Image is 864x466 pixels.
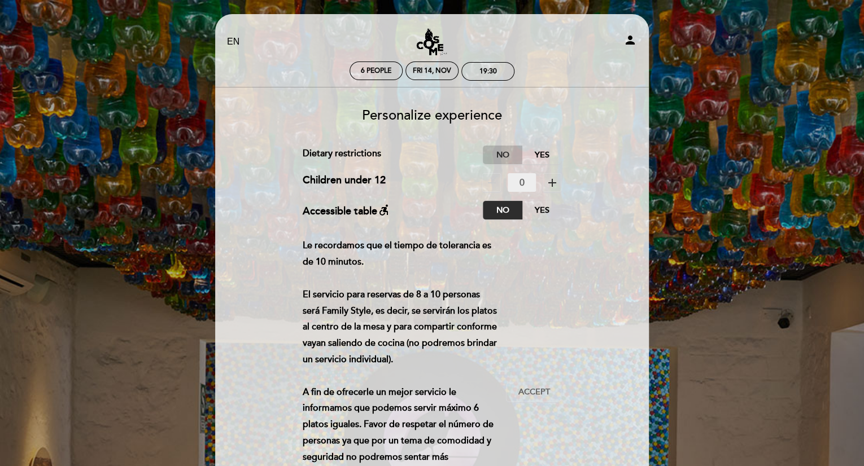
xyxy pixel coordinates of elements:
[362,107,502,124] span: Personalize experience
[377,203,391,217] i: accessible_forward
[413,67,451,75] div: Fri 14, Nov
[546,176,559,190] i: add
[361,67,391,75] span: 6 people
[485,176,499,190] i: remove
[483,146,522,164] label: No
[361,27,503,58] a: Cosme Restaurante y Bar
[303,201,391,219] div: Accessible table
[522,146,561,164] label: Yes
[623,33,637,51] button: person
[483,201,522,219] label: No
[522,201,561,219] label: Yes
[479,67,497,76] div: 19:30
[518,386,549,398] span: Accept
[506,383,561,402] button: Accept
[303,146,483,164] div: Dietary restrictions
[623,33,637,47] i: person
[303,173,386,192] div: Children under 12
